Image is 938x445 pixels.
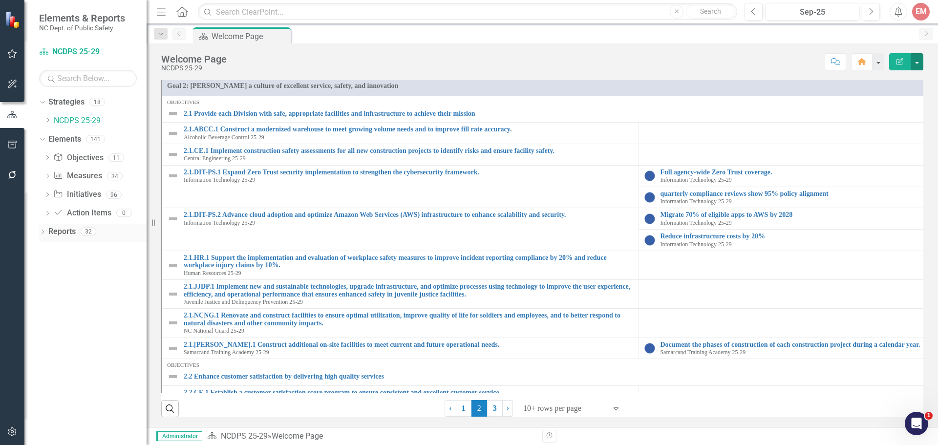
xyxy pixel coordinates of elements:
span: Central Engineering 25-29 [184,155,246,162]
img: Not Defined [167,371,179,382]
small: NC Dept. of Public Safety [39,24,125,32]
div: 18 [89,98,105,106]
img: Not Defined [167,317,179,329]
td: Double-Click to Edit Right Click for Context Menu [162,309,639,338]
img: No Information [644,191,656,203]
img: Not Defined [167,342,179,354]
td: Double-Click to Edit Right Click for Context Menu [162,208,639,251]
img: Not Defined [167,170,179,182]
img: No Information [644,342,656,354]
td: Double-Click to Edit Right Click for Context Menu [162,251,639,280]
div: 141 [86,135,105,143]
img: No Information [644,170,656,182]
td: Double-Click to Edit Right Click for Context Menu [162,165,639,208]
span: Elements & Reports [39,12,125,24]
div: NCDPS 25-29 [161,64,227,72]
a: Elements [48,134,81,145]
td: Double-Click to Edit Right Click for Context Menu [162,123,639,144]
button: Search [686,5,735,19]
div: Welcome Page [272,431,323,441]
td: Double-Click to Edit Right Click for Context Menu [162,338,639,359]
a: NCDPS 25-29 [39,46,137,58]
iframe: Intercom live chat [905,412,928,435]
a: Initiatives [53,189,101,200]
div: 11 [108,153,124,162]
img: Not Defined [167,259,179,271]
span: Information Technology 25-29 [661,176,732,183]
span: Samarcand Training Academy 25-29 [661,349,746,356]
div: 34 [107,172,123,180]
span: Information Technology 25-29 [661,219,732,226]
span: 1 [925,412,933,420]
a: NCDPS 25-29 [54,115,147,127]
span: Information Technology 25-29 [184,219,255,226]
a: 2.1.DIT-PS.2 Advance cloud adoption and optimize Amazon Web Services (AWS) infrastructure to enha... [184,211,634,218]
a: 2.1.JJDP.1 Implement new and sustainable technologies, upgrade infrastructure, and optimize proce... [184,283,634,298]
input: Search ClearPoint... [198,3,737,21]
span: › [507,404,509,412]
a: Strategies [48,97,85,108]
span: Information Technology 25-29 [184,176,255,183]
img: ClearPoint Strategy [4,10,22,29]
div: Welcome Page [212,30,288,42]
span: Samarcand Training Academy 25-29 [184,349,269,356]
a: Measures [53,170,102,182]
span: NC National Guard 25-29 [184,327,244,334]
a: 1 [456,400,471,417]
div: 0 [116,209,132,217]
div: Welcome Page [161,54,227,64]
a: 2.1.HR.1 Support the implementation and evaluation of workplace safety measures to improve incide... [184,254,634,269]
a: NCDPS 25-29 [221,431,268,441]
a: 3 [487,400,503,417]
span: Human Resources 25-29 [184,270,241,276]
img: Not Defined [167,127,179,139]
a: Reports [48,226,76,237]
img: No Information [644,234,656,246]
a: 2.1.ABCC.1 Construct a modernized warehouse to meet growing volume needs and to improve fill rate... [184,126,634,133]
img: No Information [644,213,656,225]
a: 2.1.CE.1 Implement construction safety assessments for all new construction projects to identify ... [184,147,634,154]
a: 2.1.DIT-PS.1 Expand Zero Trust security implementation to strengthen the cybersecurity framework. [184,169,634,176]
span: Information Technology 25-29 [661,198,732,205]
a: Objectives [53,152,103,164]
span: 2 [471,400,487,417]
span: Alcoholic Beverage Control 25-29 [184,134,264,141]
div: Sep-25 [769,6,856,18]
div: » [207,431,535,442]
span: Administrator [156,431,202,441]
a: 2.1.NCNG.1 Renovate and construct facilities to ensure optimal utilization, improve quality of li... [184,312,634,327]
div: 32 [81,228,96,236]
td: Double-Click to Edit Right Click for Context Menu [162,385,639,407]
img: Not Defined [167,107,179,119]
span: Juvenile Justice and Delinquency Prevention 25-29 [184,298,303,305]
span: Search [700,7,721,15]
span: ‹ [449,404,451,412]
input: Search Below... [39,70,137,87]
td: Double-Click to Edit Right Click for Context Menu [162,280,639,309]
button: Sep-25 [766,3,859,21]
a: 2.2.CE.1 Establish a customer satisfaction score program to ensure consistent and excellent custo... [184,389,634,396]
img: Not Defined [167,288,179,300]
div: 96 [106,191,122,199]
a: 2.1.[PERSON_NAME].1 Construct additional on-site facilities to meet current and future operationa... [184,341,634,348]
span: Information Technology 25-29 [661,241,732,248]
button: EM [912,3,930,21]
img: Not Defined [167,390,179,402]
img: Not Defined [167,148,179,160]
img: Not Defined [167,213,179,225]
td: Double-Click to Edit Right Click for Context Menu [162,144,639,166]
a: Action Items [53,208,111,219]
